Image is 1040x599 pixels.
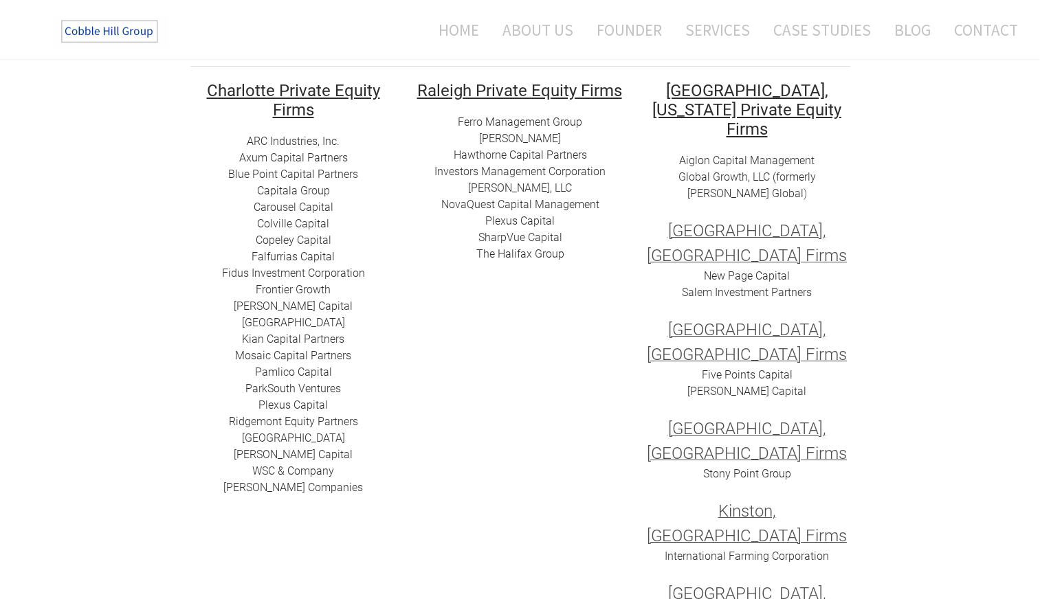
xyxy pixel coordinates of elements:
a: Five Points Capital​ [702,368,793,381]
a: Stony Point Group​​ [703,467,791,480]
a: ​Colville Capital [257,217,329,230]
a: About Us [492,12,584,48]
font: [GEOGRAPHIC_DATA], [GEOGRAPHIC_DATA] Firms [647,419,847,463]
a: ​​Carousel Capital​​ [254,201,333,214]
a: ​Ridgemont Equity Partners​ [229,415,358,428]
u: ​ [417,78,622,101]
a: [PERSON_NAME] Companies [223,481,363,494]
a: Contact [944,12,1018,48]
a: Investors Management Corporation [434,165,606,178]
a: Home [418,12,489,48]
font: [GEOGRAPHIC_DATA], [US_STATE] Private Equity Firms [652,81,841,139]
h2: ​ [417,80,623,100]
a: Founder [586,12,672,48]
a: ​​The Halifax Group [476,247,564,260]
a: [PERSON_NAME] Capital [687,385,806,398]
img: The Cobble Hill Group LLC [52,14,169,49]
a: Ferro Management Group [458,115,582,128]
a: Mosaic Capital Partners [235,349,351,362]
a: Copeley Capital [256,234,331,247]
a: Global Growth, LLC (formerly [PERSON_NAME] Global [678,170,816,200]
a: Frontier Growth [256,283,331,296]
a: ​Plexus Capital [485,214,555,227]
a: Services [675,12,760,48]
a: Salem Investment Partners [682,286,812,299]
a: ​Plexus Capital [258,398,328,411]
a: [PERSON_NAME] Capital [234,299,353,313]
font: Kinston, [GEOGRAPHIC_DATA] Firms [647,501,847,545]
a: SharpVue Capital [478,231,562,244]
a: Aiglon Capital Management [679,154,815,167]
a: ​Pamlico Capital [255,365,332,378]
a: ParkSouth Ventures [245,382,341,395]
a: Capitala Group​ [257,184,330,197]
font: Raleigh Private Equity Firms [417,81,622,100]
a: [PERSON_NAME], LLC [468,181,572,194]
font: [GEOGRAPHIC_DATA], [GEOGRAPHIC_DATA] Firms [647,221,847,265]
a: Hawthorne Capital Partners [454,148,587,161]
font: [GEOGRAPHIC_DATA], [GEOGRAPHIC_DATA] Firms [647,320,847,364]
a: [PERSON_NAME] Capital [234,448,353,461]
a: ​Falfurrias Capital [252,250,335,263]
h2: ​ [190,80,397,119]
a: ​[GEOGRAPHIC_DATA] [242,431,345,444]
a: [PERSON_NAME] [479,132,561,145]
a: ​Kian Capital Partners [242,332,344,346]
a: New Page Capital [704,269,790,282]
a: ​NovaQuest Capital Management [441,198,599,211]
a: Axum Capital Partners [239,151,348,164]
a: International Farming Corporation [665,550,829,563]
a: [GEOGRAPHIC_DATA] [242,316,345,329]
a: Case Studies [763,12,881,48]
a: ​WSC & Company [252,464,334,477]
a: ​Blue Point Capital Partners [228,168,358,181]
a: Blog [884,12,941,48]
font: Charlotte Private Equity Firms [207,81,380,120]
a: Fidus Investment Corporation [222,267,365,280]
a: ARC I​ndustries, Inc. [247,135,340,148]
